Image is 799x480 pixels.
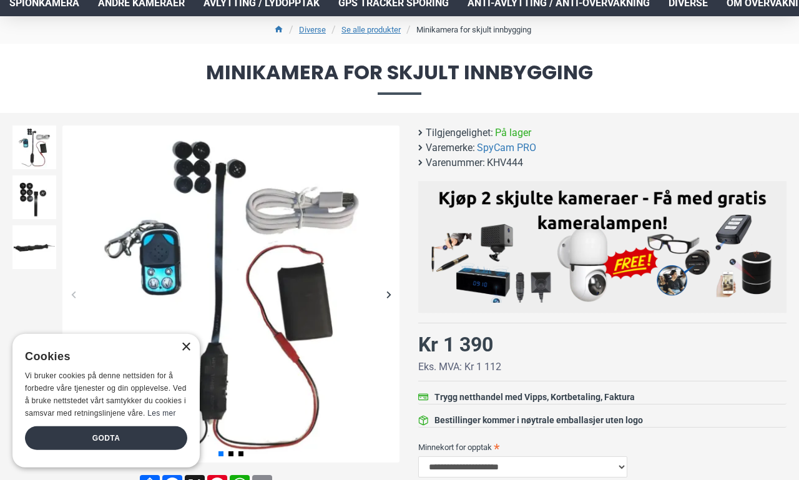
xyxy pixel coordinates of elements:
span: KHV444 [487,155,523,170]
div: Next slide [378,283,399,305]
div: Previous slide [62,283,84,305]
div: Bestillinger kommer i nøytrale emballasjer uten logo [434,414,643,427]
span: Go to slide 2 [228,451,233,456]
a: Les mer, opens a new window [147,409,175,418]
b: Varenummer: [426,155,485,170]
span: Vi bruker cookies på denne nettsiden for å forbedre våre tjenester og din opplevelse. Ved å bruke... [25,371,187,417]
b: Varemerke: [426,140,475,155]
div: Close [181,343,190,352]
label: Minnekort for opptak [418,437,787,457]
div: Godta [25,426,187,450]
img: Minikamera for skjult innbygging - SpyGadgets.no [62,125,399,463]
img: Minikamera for skjult innbygging - SpyGadgets.no [12,175,56,219]
b: Tilgjengelighet: [426,125,493,140]
span: Go to slide 3 [238,451,243,456]
span: Minikamera for skjult innbygging [12,62,787,94]
img: Kjøp 2 skjulte kameraer – Få med gratis kameralampe! [428,187,777,303]
a: Se alle produkter [341,24,401,36]
div: Kr 1 390 [418,330,493,360]
img: Minikamera for skjult innbygging - SpyGadgets.no [12,225,56,269]
img: Minikamera for skjult innbygging - SpyGadgets.no [12,125,56,169]
a: Diverse [299,24,326,36]
div: Cookies [25,343,179,370]
div: Trygg netthandel med Vipps, Kortbetaling, Faktura [434,391,635,404]
span: På lager [495,125,531,140]
a: SpyCam PRO [477,140,536,155]
span: Go to slide 1 [218,451,223,456]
